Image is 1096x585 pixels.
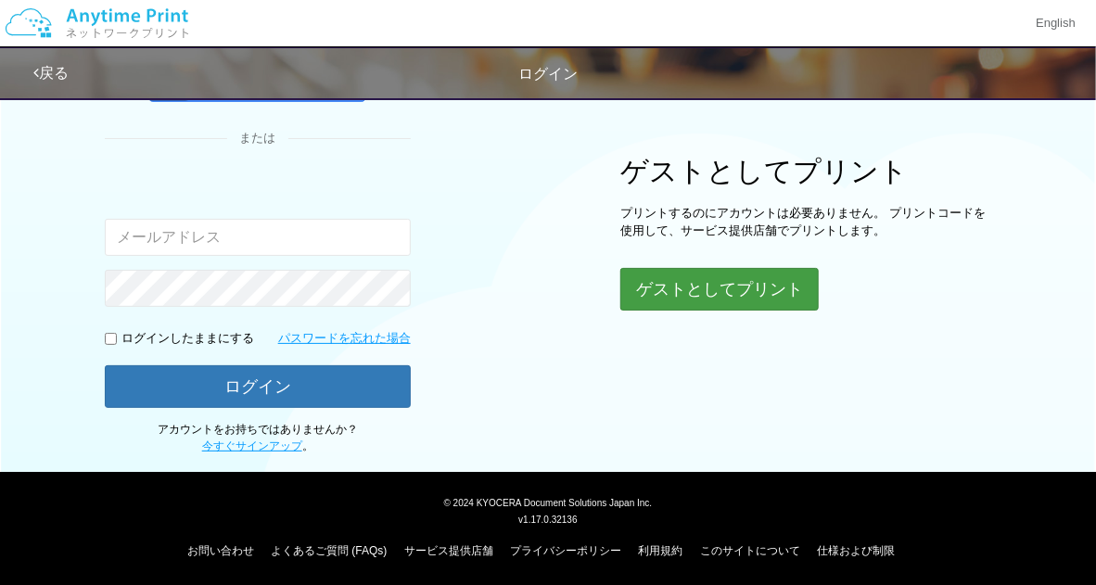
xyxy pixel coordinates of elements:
[510,544,621,557] a: プライバシーポリシー
[105,422,411,453] p: アカウントをお持ちではありませんか？
[639,544,683,557] a: 利用規約
[444,496,653,508] span: © 2024 KYOCERA Document Solutions Japan Inc.
[202,439,313,452] span: 。
[187,544,254,557] a: お問い合わせ
[518,514,577,525] span: v1.17.0.32136
[105,130,411,147] div: または
[620,156,991,186] h1: ゲストとしてプリント
[404,544,493,557] a: サービス提供店舗
[700,544,800,557] a: このサイトについて
[278,330,411,348] a: パスワードを忘れた場合
[817,544,895,557] a: 仕様および制限
[105,219,411,256] input: メールアドレス
[121,330,254,348] p: ログインしたままにする
[105,365,411,408] button: ログイン
[620,268,819,311] button: ゲストとしてプリント
[620,205,991,239] p: プリントするのにアカウントは必要ありません。 プリントコードを使用して、サービス提供店舗でプリントします。
[271,544,387,557] a: よくあるご質問 (FAQs)
[518,66,578,82] span: ログイン
[202,439,302,452] a: 今すぐサインアップ
[33,65,69,81] a: 戻る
